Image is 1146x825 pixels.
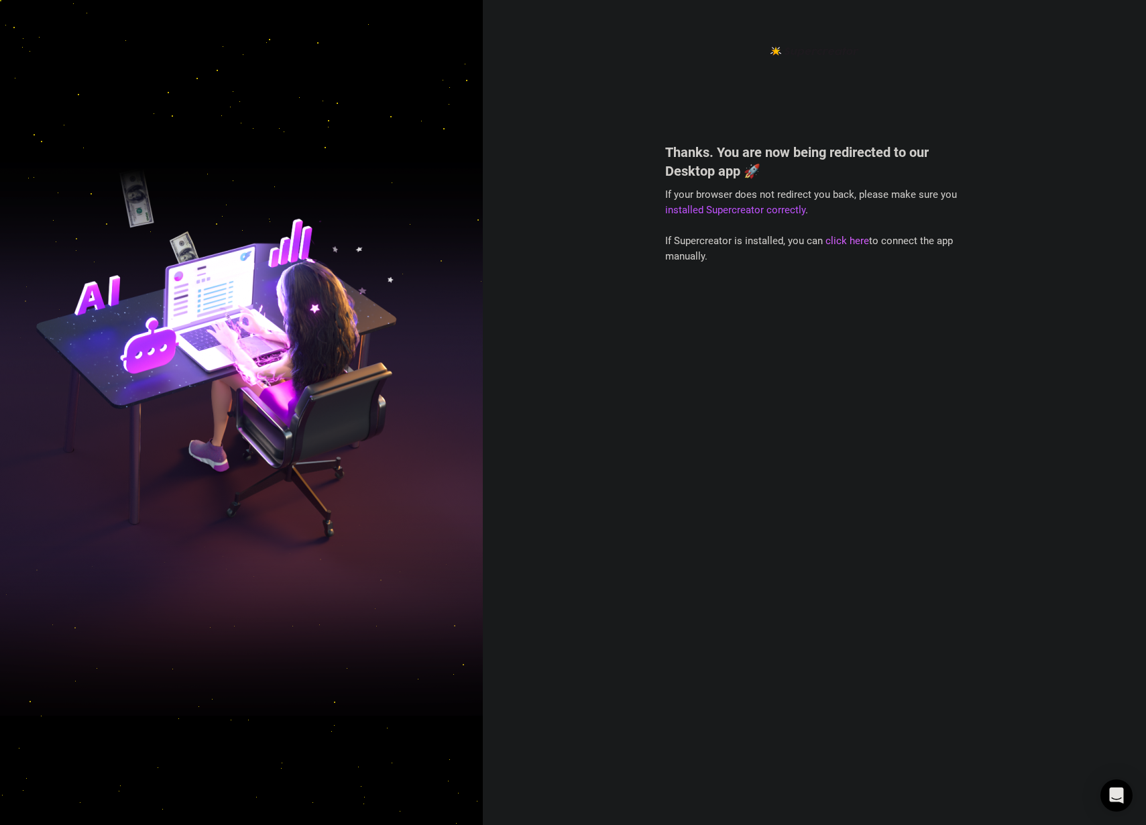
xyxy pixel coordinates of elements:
[825,235,869,247] a: click here
[770,45,859,57] img: logo-BBDzfeDw.svg
[1100,779,1133,812] div: Open Intercom Messenger
[665,188,957,217] span: If your browser does not redirect you back, please make sure you .
[665,143,964,180] h4: Thanks. You are now being redirected to our Desktop app 🚀
[665,235,953,263] span: If Supercreator is installed, you can to connect the app manually.
[665,204,805,216] a: installed Supercreator correctly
